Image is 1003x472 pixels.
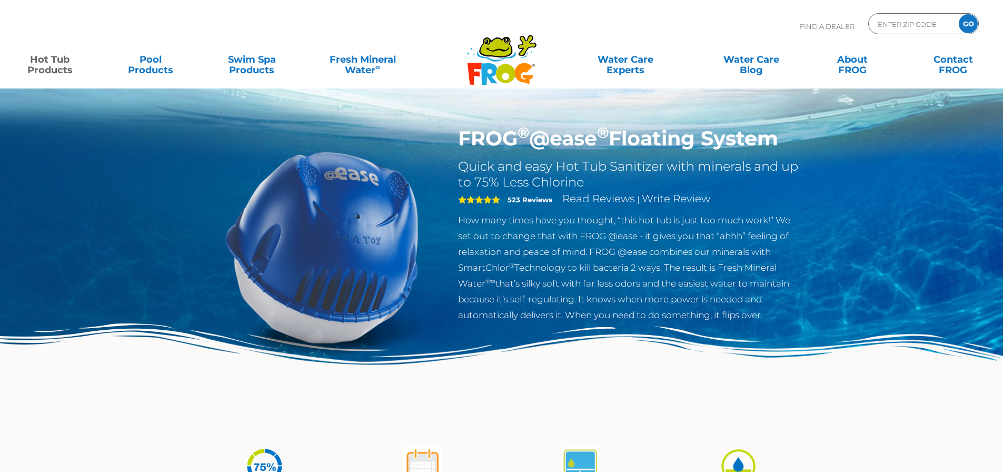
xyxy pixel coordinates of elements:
sup: ®∞ [485,277,495,285]
h1: FROG @ease Floating System [458,126,802,151]
a: Write Review [642,192,710,205]
a: AboutFROG [813,49,891,70]
a: Water CareExperts [562,49,689,70]
p: Find A Dealer [800,13,855,40]
a: PoolProducts [112,49,190,70]
a: Swim SpaProducts [213,49,291,70]
p: How many times have you thought, “this hot tub is just too much work!” We set out to change that ... [458,212,802,323]
span: | [637,194,640,204]
a: ContactFROG [914,49,992,70]
img: hot-tub-product-atease-system.png [202,126,443,368]
a: Read Reviews [562,192,635,205]
a: Hot TubProducts [11,49,89,70]
h2: Quick and easy Hot Tub Sanitizer with minerals and up to 75% Less Chlorine [458,159,802,190]
sup: ® [597,123,609,142]
sup: ® [518,123,529,142]
a: Fresh MineralWater∞ [313,49,412,70]
a: Water CareBlog [712,49,790,70]
sup: ® [509,261,514,269]
span: 5 [458,195,500,204]
sup: ∞ [375,63,381,71]
strong: 523 Reviews [508,195,552,204]
input: GO [959,14,978,33]
img: Frog Products Logo [461,21,542,85]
